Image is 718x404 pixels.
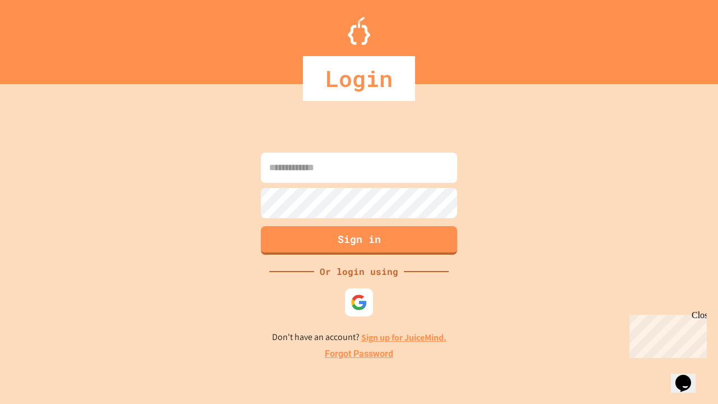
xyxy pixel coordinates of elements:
img: Logo.svg [348,17,370,45]
a: Sign up for JuiceMind. [361,332,447,343]
div: Or login using [314,265,404,278]
div: Login [303,56,415,101]
iframe: chat widget [625,310,707,358]
div: Chat with us now!Close [4,4,77,71]
p: Don't have an account? [272,330,447,345]
iframe: chat widget [671,359,707,393]
a: Forgot Password [325,347,393,361]
button: Sign in [261,226,457,255]
img: google-icon.svg [351,294,367,311]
